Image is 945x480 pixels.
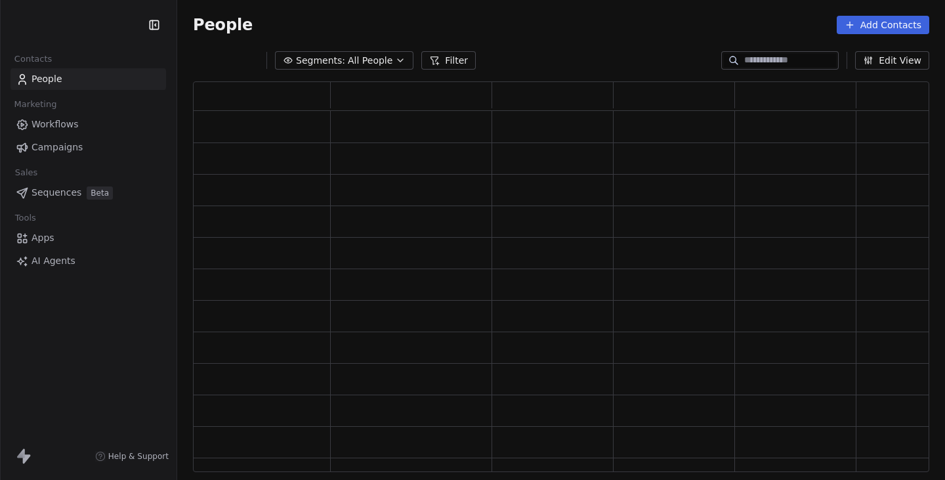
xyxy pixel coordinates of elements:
[31,254,75,268] span: AI Agents
[10,114,166,135] a: Workflows
[9,208,41,228] span: Tools
[193,15,253,35] span: People
[9,95,62,114] span: Marketing
[10,182,166,204] a: SequencesBeta
[10,227,166,249] a: Apps
[10,250,166,272] a: AI Agents
[10,137,166,158] a: Campaigns
[9,49,58,69] span: Contacts
[31,186,81,200] span: Sequences
[31,72,62,86] span: People
[348,54,392,68] span: All People
[31,118,79,131] span: Workflows
[31,141,83,154] span: Campaigns
[95,451,169,462] a: Help & Support
[837,16,929,34] button: Add Contacts
[10,68,166,90] a: People
[421,51,476,70] button: Filter
[296,54,345,68] span: Segments:
[87,186,113,200] span: Beta
[855,51,929,70] button: Edit View
[31,231,54,245] span: Apps
[9,163,43,183] span: Sales
[108,451,169,462] span: Help & Support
